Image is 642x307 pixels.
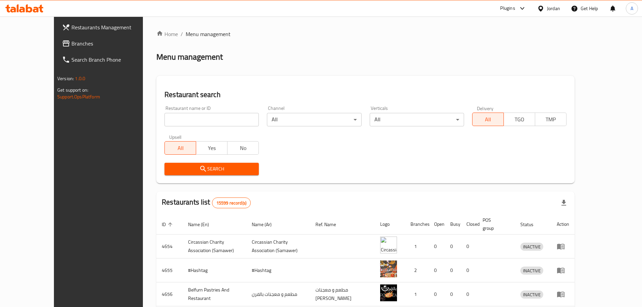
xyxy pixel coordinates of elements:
td: 1 [405,235,429,258]
td: 0 [461,258,477,282]
label: Delivery [477,106,494,111]
h2: Restaurant search [164,90,567,100]
td: 4654 [156,235,183,258]
td: 0 [429,235,445,258]
a: Branches [57,35,161,52]
td: 0 [429,258,445,282]
span: ID [162,220,175,228]
span: Yes [199,143,225,153]
div: Plugins [500,4,515,12]
td: Belfurn Pastries And Restaurant [183,282,246,306]
span: 1.0.0 [75,74,85,83]
div: Total records count [212,197,251,208]
div: Menu [557,290,569,298]
span: Name (En) [188,220,218,228]
td: 4656 [156,282,183,306]
td: مطعم و معجنات بالفرن [246,282,310,306]
td: 1 [405,282,429,306]
input: Search for restaurant name or ID.. [164,113,259,126]
span: TMP [538,115,564,124]
a: Support.OpsPlatform [57,92,100,101]
th: Closed [461,214,477,235]
span: Get support on: [57,86,88,94]
a: Restaurants Management [57,19,161,35]
button: All [472,113,504,126]
span: POS group [483,216,507,232]
span: No [230,143,256,153]
div: INACTIVE [520,290,543,299]
td: 0 [461,235,477,258]
td: ​Circassian ​Charity ​Association​ (Samawer) [183,235,246,258]
th: Action [551,214,575,235]
button: TGO [503,113,535,126]
span: All [167,143,193,153]
span: TGO [507,115,532,124]
td: #Hashtag [246,258,310,282]
span: Restaurants Management [71,23,156,31]
span: INACTIVE [520,267,543,275]
img: #Hashtag [380,260,397,277]
span: Search Branch Phone [71,56,156,64]
td: مطعم و معجنات [PERSON_NAME] [310,282,375,306]
h2: Menu management [156,52,223,62]
div: INACTIVE [520,267,543,275]
span: Menu management [186,30,231,38]
span: Search [170,165,253,173]
th: Open [429,214,445,235]
button: All [164,141,196,155]
label: Upsell [169,134,182,139]
span: INACTIVE [520,243,543,251]
img: ​Circassian ​Charity ​Association​ (Samawer) [380,237,397,253]
th: Logo [375,214,405,235]
span: Version: [57,74,74,83]
span: Branches [71,39,156,48]
img: Belfurn Pastries And Restaurant [380,284,397,301]
th: Branches [405,214,429,235]
a: Search Branch Phone [57,52,161,68]
span: 15599 record(s) [212,200,250,206]
h2: Restaurants list [162,197,251,208]
th: Busy [445,214,461,235]
li: / [181,30,183,38]
div: All [267,113,361,126]
a: Home [156,30,178,38]
div: Menu [557,266,569,274]
div: All [370,113,464,126]
td: ​Circassian ​Charity ​Association​ (Samawer) [246,235,310,258]
div: Menu [557,242,569,250]
span: Status [520,220,542,228]
span: Ref. Name [315,220,345,228]
span: Name (Ar) [252,220,280,228]
td: 0 [429,282,445,306]
td: 0 [445,258,461,282]
div: Export file [556,195,572,211]
div: Jordan [547,5,560,12]
td: 2 [405,258,429,282]
button: Search [164,163,259,175]
td: 0 [445,282,461,306]
td: #Hashtag [183,258,246,282]
span: All [475,115,501,124]
span: A [631,5,633,12]
span: INACTIVE [520,291,543,299]
td: 4655 [156,258,183,282]
button: Yes [196,141,227,155]
button: No [227,141,259,155]
td: 0 [461,282,477,306]
button: TMP [535,113,567,126]
td: 0 [445,235,461,258]
nav: breadcrumb [156,30,575,38]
